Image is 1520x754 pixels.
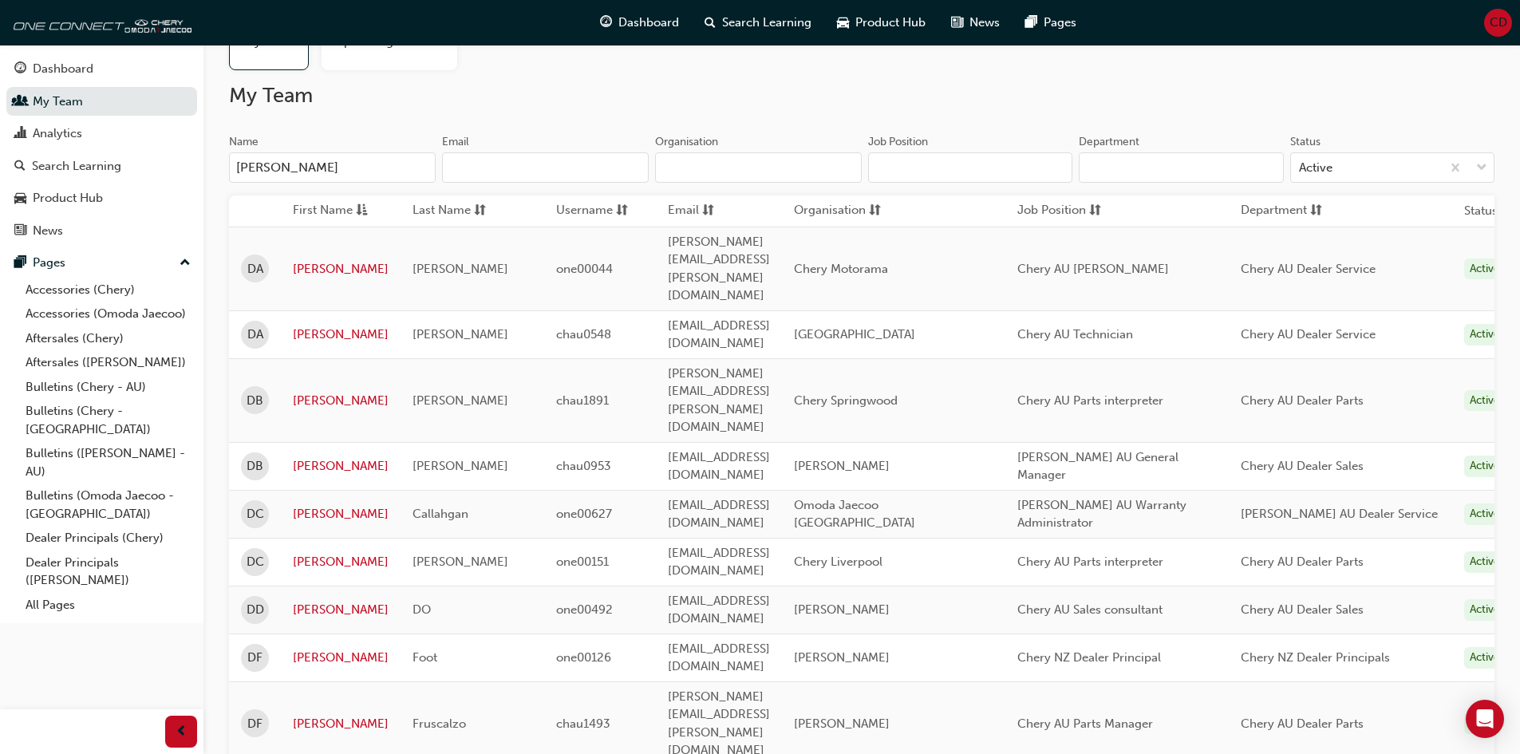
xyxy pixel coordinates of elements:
[1017,327,1133,341] span: Chery AU Technician
[33,254,65,272] div: Pages
[556,201,644,221] button: Usernamesorting-icon
[413,262,508,276] span: [PERSON_NAME]
[1299,159,1332,177] div: Active
[19,399,197,441] a: Bulletins (Chery - [GEOGRAPHIC_DATA])
[14,127,26,141] span: chart-icon
[293,715,389,733] a: [PERSON_NAME]
[618,14,679,32] span: Dashboard
[1017,201,1086,221] span: Job Position
[1464,324,1506,345] div: Active
[19,326,197,351] a: Aftersales (Chery)
[32,157,121,176] div: Search Learning
[33,189,103,207] div: Product Hub
[1241,459,1364,473] span: Chery AU Dealer Sales
[176,722,188,742] span: prev-icon
[6,119,197,148] a: Analytics
[293,505,389,523] a: [PERSON_NAME]
[1017,262,1169,276] span: Chery AU [PERSON_NAME]
[413,507,468,521] span: Callahgan
[14,62,26,77] span: guage-icon
[413,555,508,569] span: [PERSON_NAME]
[247,392,263,410] span: DB
[794,602,890,617] span: [PERSON_NAME]
[19,441,197,484] a: Bulletins ([PERSON_NAME] - AU)
[556,650,611,665] span: one00126
[293,392,389,410] a: [PERSON_NAME]
[1464,503,1506,525] div: Active
[1089,201,1101,221] span: sorting-icon
[6,54,197,84] a: Dashboard
[587,6,692,39] a: guage-iconDashboard
[33,222,63,240] div: News
[1079,134,1139,150] div: Department
[247,505,264,523] span: DC
[1464,390,1506,412] div: Active
[33,60,93,78] div: Dashboard
[247,649,263,667] span: DF
[616,201,628,221] span: sorting-icon
[705,13,716,33] span: search-icon
[247,715,263,733] span: DF
[19,278,197,302] a: Accessories (Chery)
[556,393,609,408] span: chau1891
[668,366,770,435] span: [PERSON_NAME][EMAIL_ADDRESS][PERSON_NAME][DOMAIN_NAME]
[14,160,26,174] span: search-icon
[1241,201,1329,221] button: Departmentsorting-icon
[1241,602,1364,617] span: Chery AU Dealer Sales
[1241,201,1307,221] span: Department
[180,253,191,274] span: up-icon
[14,191,26,206] span: car-icon
[668,594,770,626] span: [EMAIL_ADDRESS][DOMAIN_NAME]
[556,459,611,473] span: chau0953
[794,201,882,221] button: Organisationsorting-icon
[293,201,381,221] button: First Nameasc-icon
[951,13,963,33] span: news-icon
[668,235,770,303] span: [PERSON_NAME][EMAIL_ADDRESS][PERSON_NAME][DOMAIN_NAME]
[293,260,389,278] a: [PERSON_NAME]
[413,201,500,221] button: Last Namesorting-icon
[1464,713,1506,735] div: Active
[1017,650,1161,665] span: Chery NZ Dealer Principal
[19,551,197,593] a: Dealer Principals ([PERSON_NAME])
[229,134,259,150] div: Name
[668,201,699,221] span: Email
[556,507,612,521] span: one00627
[413,201,471,221] span: Last Name
[938,6,1013,39] a: news-iconNews
[824,6,938,39] a: car-iconProduct Hub
[1466,700,1504,738] div: Open Intercom Messenger
[19,302,197,326] a: Accessories (Omoda Jaecoo)
[692,6,824,39] a: search-iconSearch Learning
[293,601,389,619] a: [PERSON_NAME]
[19,593,197,618] a: All Pages
[19,350,197,375] a: Aftersales ([PERSON_NAME])
[794,262,888,276] span: Chery Motorama
[1017,201,1105,221] button: Job Positionsorting-icon
[1310,201,1322,221] span: sorting-icon
[14,256,26,270] span: pages-icon
[1464,202,1498,220] th: Status
[293,553,389,571] a: [PERSON_NAME]
[655,152,862,183] input: Organisation
[794,555,882,569] span: Chery Liverpool
[19,526,197,551] a: Dealer Principals (Chery)
[794,498,915,531] span: Omoda Jaecoo [GEOGRAPHIC_DATA]
[556,262,613,276] span: one00044
[702,201,714,221] span: sorting-icon
[556,555,609,569] span: one00151
[6,51,197,248] button: DashboardMy TeamAnalyticsSearch LearningProduct HubNews
[556,201,613,221] span: Username
[655,134,718,150] div: Organisation
[1017,498,1186,531] span: [PERSON_NAME] AU Warranty Administrator
[8,6,191,38] img: oneconnect
[794,459,890,473] span: [PERSON_NAME]
[413,716,466,731] span: Fruscalzo
[1241,393,1364,408] span: Chery AU Dealer Parts
[14,224,26,239] span: news-icon
[442,134,469,150] div: Email
[442,152,649,183] input: Email
[969,14,1000,32] span: News
[1017,602,1163,617] span: Chery AU Sales consultant
[14,95,26,109] span: people-icon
